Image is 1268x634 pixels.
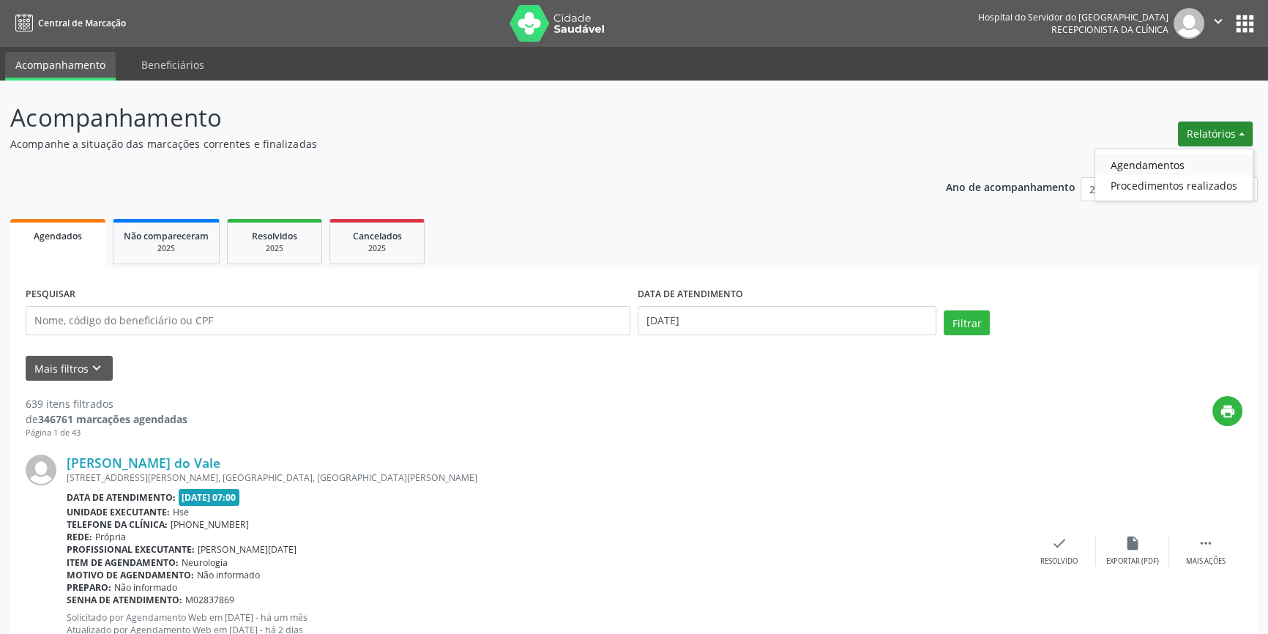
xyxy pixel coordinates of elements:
input: Selecione um intervalo [638,306,936,335]
i: keyboard_arrow_down [89,360,105,376]
div: de [26,411,187,427]
b: Item de agendamento: [67,556,179,569]
a: Central de Marcação [10,11,126,35]
span: Central de Marcação [38,17,126,29]
img: img [1174,8,1204,39]
b: Data de atendimento: [67,491,176,504]
p: Ano de acompanhamento [946,177,1075,195]
div: [STREET_ADDRESS][PERSON_NAME], [GEOGRAPHIC_DATA], [GEOGRAPHIC_DATA][PERSON_NAME] [67,471,1023,484]
i:  [1198,535,1214,551]
input: Nome, código do beneficiário ou CPF [26,306,630,335]
span: [PERSON_NAME][DATE] [198,543,297,556]
i: check [1051,535,1067,551]
span: Hse [173,506,189,518]
a: Procedimentos realizados [1095,175,1253,195]
b: Senha de atendimento: [67,594,182,606]
span: [DATE] 07:00 [179,489,240,506]
a: Beneficiários [131,52,215,78]
div: Resolvido [1040,556,1078,567]
span: Cancelados [353,230,402,242]
b: Motivo de agendamento: [67,569,194,581]
span: Neurologia [182,556,228,569]
span: Não informado [114,581,177,594]
label: DATA DE ATENDIMENTO [638,283,743,306]
div: Exportar (PDF) [1106,556,1159,567]
div: Mais ações [1186,556,1226,567]
label: PESQUISAR [26,283,75,306]
a: Agendamentos [1095,154,1253,175]
a: Acompanhamento [5,52,116,81]
button: Relatórios [1178,122,1253,146]
b: Rede: [67,531,92,543]
button: apps [1232,11,1258,37]
span: M02837869 [185,594,234,606]
b: Preparo: [67,581,111,594]
b: Profissional executante: [67,543,195,556]
img: img [26,455,56,485]
span: Não compareceram [124,230,209,242]
span: Própria [95,531,126,543]
span: Recepcionista da clínica [1051,23,1168,36]
ul: Relatórios [1094,149,1253,201]
button: print [1212,396,1242,426]
a: [PERSON_NAME] do Vale [67,455,220,471]
i: insert_drive_file [1125,535,1141,551]
div: Página 1 de 43 [26,427,187,439]
span: Agendados [34,230,82,242]
p: Acompanhamento [10,100,884,136]
i:  [1210,13,1226,29]
p: Acompanhe a situação das marcações correntes e finalizadas [10,136,884,152]
span: Resolvidos [252,230,297,242]
span: [PHONE_NUMBER] [171,518,249,531]
b: Telefone da clínica: [67,518,168,531]
div: Hospital do Servidor do [GEOGRAPHIC_DATA] [978,11,1168,23]
div: 2025 [238,243,311,254]
strong: 346761 marcações agendadas [38,412,187,426]
i: print [1220,403,1236,419]
button: Mais filtroskeyboard_arrow_down [26,356,113,381]
div: 2025 [124,243,209,254]
button:  [1204,8,1232,39]
button: Filtrar [944,310,990,335]
div: 2025 [340,243,414,254]
b: Unidade executante: [67,506,170,518]
div: 639 itens filtrados [26,396,187,411]
span: Não informado [197,569,260,581]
